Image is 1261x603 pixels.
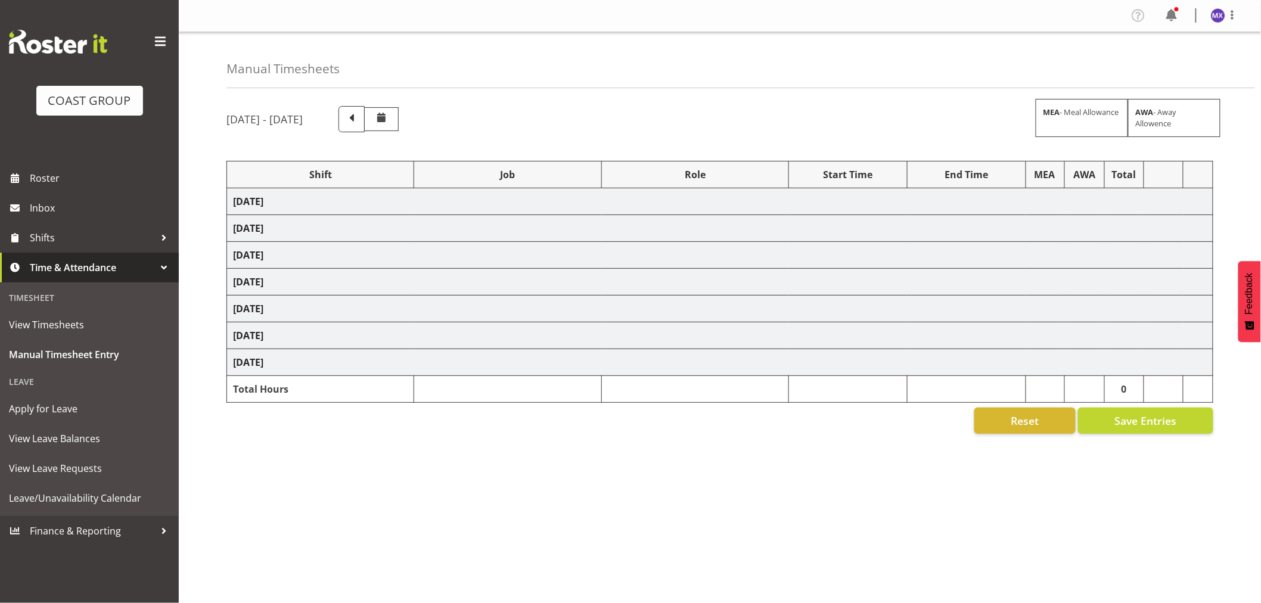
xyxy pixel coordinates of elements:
[1078,408,1213,434] button: Save Entries
[1114,413,1176,428] span: Save Entries
[3,285,176,310] div: Timesheet
[420,167,595,182] div: Job
[227,242,1213,269] td: [DATE]
[608,167,782,182] div: Role
[226,62,340,76] h4: Manual Timesheets
[9,316,170,334] span: View Timesheets
[9,30,107,54] img: Rosterit website logo
[1043,107,1060,117] strong: MEA
[9,489,170,507] span: Leave/Unavailability Calendar
[1238,261,1261,342] button: Feedback - Show survey
[227,376,414,403] td: Total Hours
[30,259,155,276] span: Time & Attendance
[226,113,303,126] h5: [DATE] - [DATE]
[30,522,155,540] span: Finance & Reporting
[1211,8,1225,23] img: michelle-xiang8229.jpg
[227,188,1213,215] td: [DATE]
[3,310,176,340] a: View Timesheets
[795,167,901,182] div: Start Time
[3,424,176,453] a: View Leave Balances
[227,296,1213,322] td: [DATE]
[9,400,170,418] span: Apply for Leave
[974,408,1076,434] button: Reset
[1104,376,1144,403] td: 0
[1136,107,1154,117] strong: AWA
[1128,99,1220,137] div: - Away Allowence
[227,269,1213,296] td: [DATE]
[1032,167,1058,182] div: MEA
[914,167,1020,182] div: End Time
[9,346,170,363] span: Manual Timesheet Entry
[3,453,176,483] a: View Leave Requests
[1011,413,1039,428] span: Reset
[3,340,176,369] a: Manual Timesheet Entry
[1071,167,1098,182] div: AWA
[1111,167,1138,182] div: Total
[30,199,173,217] span: Inbox
[9,459,170,477] span: View Leave Requests
[3,394,176,424] a: Apply for Leave
[1036,99,1128,137] div: - Meal Allowance
[30,169,173,187] span: Roster
[3,483,176,513] a: Leave/Unavailability Calendar
[3,369,176,394] div: Leave
[233,167,408,182] div: Shift
[30,229,155,247] span: Shifts
[1244,273,1255,315] span: Feedback
[9,430,170,447] span: View Leave Balances
[227,349,1213,376] td: [DATE]
[48,92,131,110] div: COAST GROUP
[227,215,1213,242] td: [DATE]
[227,322,1213,349] td: [DATE]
